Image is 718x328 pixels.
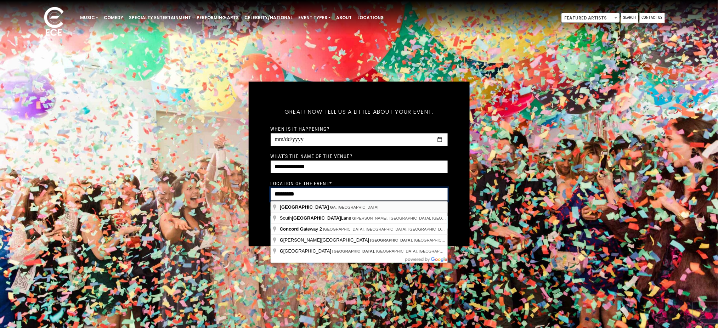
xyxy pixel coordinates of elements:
span: ateway 2 [280,226,323,232]
span: [GEOGRAPHIC_DATA] [332,249,374,253]
a: Event Types [295,12,333,24]
img: ece_new_logo_whitev2-1.png [36,5,72,39]
span: [GEOGRAPHIC_DATA] [292,215,341,221]
span: [GEOGRAPHIC_DATA] [370,238,412,242]
span: [GEOGRAPHIC_DATA] [280,204,329,210]
span: G [280,248,283,254]
span: G [330,205,333,209]
span: [GEOGRAPHIC_DATA], [GEOGRAPHIC_DATA], [GEOGRAPHIC_DATA] [323,227,449,231]
h5: Great! Now tell us a little about your event. [271,100,448,125]
span: A, [GEOGRAPHIC_DATA] [330,205,379,209]
a: Search [621,13,638,23]
a: Comedy [101,12,126,24]
span: Concord G [280,226,304,232]
a: Performing Arts [194,12,242,24]
span: [PERSON_NAME][GEOGRAPHIC_DATA] [280,237,370,243]
label: What's the name of the venue? [271,153,352,160]
span: , [GEOGRAPHIC_DATA], [GEOGRAPHIC_DATA], [GEOGRAPHIC_DATA] [370,238,540,242]
a: Specialty Entertainment [126,12,194,24]
span: South Lane [280,215,352,221]
a: Music [77,12,101,24]
span: [PERSON_NAME], [GEOGRAPHIC_DATA], [GEOGRAPHIC_DATA] [352,216,473,220]
a: Celebrity/National [242,12,295,24]
label: Location of the event [271,181,332,187]
a: Contact Us [640,13,665,23]
a: Locations [355,12,386,24]
label: When is it happening? [271,126,330,132]
span: G [280,237,283,243]
span: G [352,216,356,220]
span: Featured Artists [562,13,620,23]
span: , [GEOGRAPHIC_DATA], [GEOGRAPHIC_DATA] [332,249,459,253]
a: About [333,12,355,24]
span: [GEOGRAPHIC_DATA] [280,248,332,254]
